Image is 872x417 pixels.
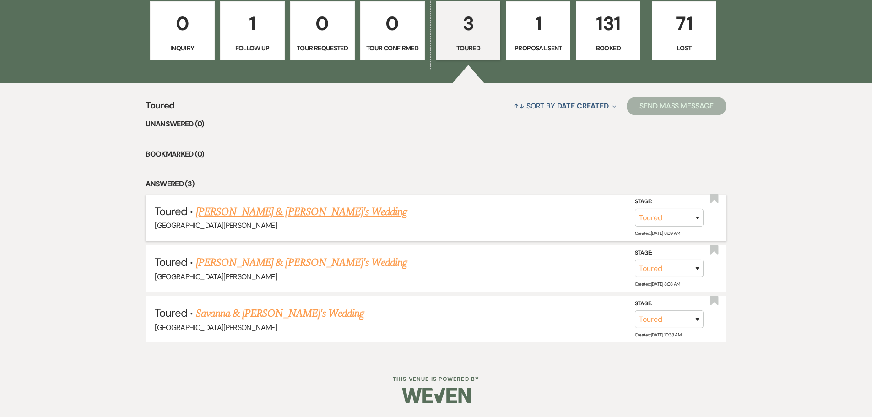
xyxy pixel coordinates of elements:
li: Answered (3) [146,178,726,190]
p: 0 [366,8,419,39]
p: 3 [442,8,495,39]
img: Weven Logo [402,379,471,412]
p: 131 [582,8,634,39]
li: Bookmarked (0) [146,148,726,160]
p: Inquiry [156,43,209,53]
span: [GEOGRAPHIC_DATA][PERSON_NAME] [155,221,277,230]
a: 1Follow Up [220,1,285,60]
span: [GEOGRAPHIC_DATA][PERSON_NAME] [155,272,277,282]
span: [GEOGRAPHIC_DATA][PERSON_NAME] [155,323,277,332]
p: 0 [156,8,209,39]
a: 0Tour Confirmed [360,1,425,60]
a: 131Booked [576,1,640,60]
a: 1Proposal Sent [506,1,570,60]
a: [PERSON_NAME] & [PERSON_NAME]'s Wedding [196,204,407,220]
a: Savanna & [PERSON_NAME]'s Wedding [196,305,364,322]
p: Proposal Sent [512,43,564,53]
span: Toured [155,204,187,218]
span: Created: [DATE] 10:38 AM [635,332,681,338]
span: Date Created [557,101,609,111]
label: Stage: [635,248,704,258]
button: Send Mass Message [627,97,726,115]
p: Tour Requested [296,43,349,53]
span: Created: [DATE] 8:09 AM [635,230,680,236]
p: 0 [296,8,349,39]
label: Stage: [635,299,704,309]
span: ↑↓ [514,101,525,111]
label: Stage: [635,197,704,207]
a: 3Toured [436,1,501,60]
p: Toured [442,43,495,53]
a: 71Lost [652,1,716,60]
a: [PERSON_NAME] & [PERSON_NAME]'s Wedding [196,255,407,271]
a: 0Inquiry [150,1,215,60]
a: 0Tour Requested [290,1,355,60]
li: Unanswered (0) [146,118,726,130]
p: Tour Confirmed [366,43,419,53]
p: 71 [658,8,710,39]
p: Lost [658,43,710,53]
span: Toured [146,98,174,118]
p: 1 [512,8,564,39]
button: Sort By Date Created [510,94,620,118]
span: Toured [155,306,187,320]
p: 1 [226,8,279,39]
p: Booked [582,43,634,53]
span: Created: [DATE] 8:08 AM [635,281,680,287]
p: Follow Up [226,43,279,53]
span: Toured [155,255,187,269]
